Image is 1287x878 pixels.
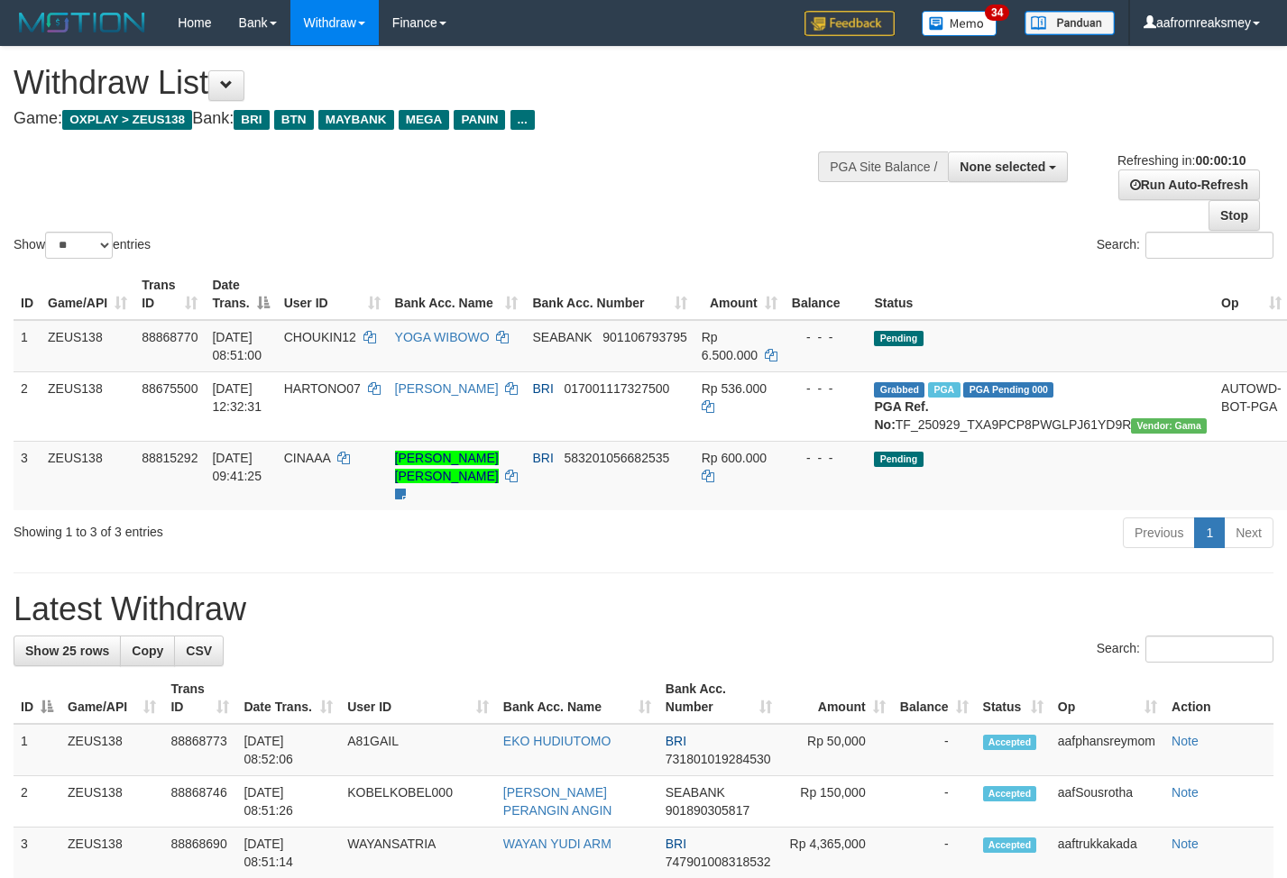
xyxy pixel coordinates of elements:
span: Accepted [983,786,1037,801]
div: - - - [792,380,860,398]
strong: 00:00:10 [1195,153,1246,168]
a: Previous [1123,517,1195,548]
th: Game/API: activate to sort column ascending [41,269,134,320]
a: [PERSON_NAME] PERANGIN ANGIN [503,785,612,818]
a: YOGA WIBOWO [395,330,490,344]
td: 88868746 [163,776,236,828]
span: BTN [274,110,314,130]
td: ZEUS138 [41,371,134,441]
td: - [893,724,976,776]
th: Op: activate to sort column ascending [1051,672,1164,724]
td: ZEUS138 [60,724,163,776]
th: Amount: activate to sort column ascending [694,269,785,320]
span: 88815292 [142,451,198,465]
td: 1 [14,724,60,776]
span: BRI [532,381,553,396]
span: None selected [960,160,1045,174]
th: Status [867,269,1214,320]
div: - - - [792,328,860,346]
span: Rp 600.000 [702,451,767,465]
span: Copy [132,644,163,658]
span: Copy 901890305817 to clipboard [666,803,749,818]
span: Copy 731801019284530 to clipboard [666,752,771,766]
img: MOTION_logo.png [14,9,151,36]
td: KOBELKOBEL000 [340,776,496,828]
td: ZEUS138 [60,776,163,828]
td: aafSousrotha [1051,776,1164,828]
span: Copy 583201056682535 to clipboard [564,451,669,465]
span: ... [510,110,535,130]
td: ZEUS138 [41,320,134,372]
span: Marked by aaftrukkakada [928,382,960,398]
img: Feedback.jpg [804,11,895,36]
th: Balance [785,269,868,320]
span: Pending [874,331,923,346]
a: Next [1224,517,1273,548]
th: Bank Acc. Number: activate to sort column ascending [525,269,694,320]
span: SEABANK [532,330,592,344]
th: Balance: activate to sort column ascending [893,672,976,724]
label: Show entries [14,232,151,259]
span: BRI [666,734,686,748]
th: ID: activate to sort column descending [14,672,60,724]
label: Search: [1097,232,1273,259]
td: ZEUS138 [41,441,134,510]
span: [DATE] 12:32:31 [212,381,262,414]
span: Copy 901106793795 to clipboard [602,330,686,344]
td: TF_250929_TXA9PCP8PWGLPJ61YD9R [867,371,1214,441]
td: [DATE] 08:51:26 [236,776,340,828]
button: None selected [948,151,1068,182]
span: BRI [532,451,553,465]
td: - [893,776,976,828]
span: HARTONO07 [284,381,361,396]
a: Stop [1209,200,1260,231]
td: aafphansreymom [1051,724,1164,776]
th: Bank Acc. Name: activate to sort column ascending [496,672,658,724]
span: CHOUKIN12 [284,330,356,344]
th: Amount: activate to sort column ascending [779,672,892,724]
span: MEGA [399,110,450,130]
span: Refreshing in: [1117,153,1246,168]
span: BRI [666,837,686,851]
a: 1 [1194,517,1225,548]
a: EKO HUDIUTOMO [503,734,611,748]
select: Showentries [45,232,113,259]
a: Show 25 rows [14,636,121,666]
td: Rp 150,000 [779,776,892,828]
th: Trans ID: activate to sort column ascending [134,269,205,320]
span: Vendor URL: https://trx31.1velocity.biz [1131,418,1207,434]
span: Show 25 rows [25,644,109,658]
span: CINAAA [284,451,330,465]
label: Search: [1097,636,1273,663]
td: 2 [14,776,60,828]
span: Accepted [983,735,1037,750]
a: [PERSON_NAME] [395,381,499,396]
div: PGA Site Balance / [818,151,948,182]
span: 34 [985,5,1009,21]
span: Pending [874,452,923,467]
td: 1 [14,320,41,372]
th: Trans ID: activate to sort column ascending [163,672,236,724]
span: [DATE] 08:51:00 [212,330,262,362]
td: A81GAIL [340,724,496,776]
span: PGA Pending [963,382,1053,398]
img: panduan.png [1025,11,1115,35]
span: BRI [234,110,269,130]
span: Rp 6.500.000 [702,330,758,362]
div: Showing 1 to 3 of 3 entries [14,516,523,541]
a: Copy [120,636,175,666]
th: User ID: activate to sort column ascending [277,269,388,320]
span: PANIN [454,110,505,130]
th: Game/API: activate to sort column ascending [60,672,163,724]
th: Action [1164,672,1273,724]
a: [PERSON_NAME] [PERSON_NAME] [395,451,499,483]
th: Bank Acc. Number: activate to sort column ascending [658,672,780,724]
a: CSV [174,636,224,666]
a: Note [1172,837,1199,851]
a: Run Auto-Refresh [1118,169,1260,200]
span: Grabbed [874,382,924,398]
a: Note [1172,785,1199,800]
td: 3 [14,441,41,510]
td: 2 [14,371,41,441]
span: CSV [186,644,212,658]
